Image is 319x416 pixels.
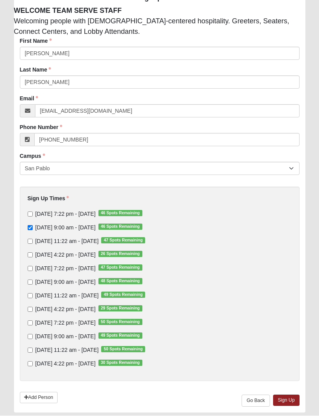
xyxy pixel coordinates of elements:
[101,346,145,353] span: 50 Spots Remaining
[28,195,69,203] label: Sign Up Times
[28,362,33,367] input: [DATE] 4:22 pm - [DATE]30 Spots Remaining
[28,266,33,271] input: [DATE] 7:22 pm - [DATE]47 Spots Remaining
[28,321,33,326] input: [DATE] 7:22 pm - [DATE]50 Spots Remaining
[101,238,145,244] span: 47 Spots Remaining
[98,333,142,339] span: 49 Spots Remaining
[20,124,63,131] label: Phone Number
[242,395,270,407] a: Go Back
[35,266,96,272] span: [DATE] 7:22 pm - [DATE]
[28,212,33,217] input: [DATE] 7:22 pm - [DATE]46 Spots Remaining
[28,225,33,231] input: [DATE] 9:00 am - [DATE]46 Spots Remaining
[20,66,51,74] label: Last Name
[20,37,52,45] label: First Name
[20,152,45,160] label: Campus
[28,334,33,339] input: [DATE] 9:00 am - [DATE]49 Spots Remaining
[35,306,96,313] span: [DATE] 4:22 pm - [DATE]
[28,280,33,285] input: [DATE] 9:00 am - [DATE]48 Spots Remaining
[98,251,142,257] span: 26 Spots Remaining
[101,292,145,298] span: 49 Spots Remaining
[98,306,142,312] span: 29 Spots Remaining
[98,224,142,230] span: 46 Spots Remaining
[35,320,96,326] span: [DATE] 7:22 pm - [DATE]
[28,253,33,258] input: [DATE] 4:22 pm - [DATE]26 Spots Remaining
[35,252,96,258] span: [DATE] 4:22 pm - [DATE]
[35,334,96,340] span: [DATE] 9:00 am - [DATE]
[35,279,96,285] span: [DATE] 9:00 am - [DATE]
[28,348,33,353] input: [DATE] 11:22 am - [DATE]50 Spots Remaining
[8,6,311,37] div: Welcoming people with [DEMOGRAPHIC_DATA]-centered hospitality. Greeters, Seaters, Connect Centers...
[28,307,33,312] input: [DATE] 4:22 pm - [DATE]29 Spots Remaining
[35,238,99,245] span: [DATE] 11:22 am - [DATE]
[35,211,96,217] span: [DATE] 7:22 pm - [DATE]
[98,278,142,285] span: 48 Spots Remaining
[98,319,142,325] span: 50 Spots Remaining
[35,293,99,299] span: [DATE] 11:22 am - [DATE]
[98,210,142,217] span: 46 Spots Remaining
[28,239,33,244] input: [DATE] 11:22 am - [DATE]47 Spots Remaining
[35,225,96,231] span: [DATE] 9:00 am - [DATE]
[28,294,33,299] input: [DATE] 11:22 am - [DATE]49 Spots Remaining
[14,7,122,15] strong: WELCOME TEAM SERVE STAFF
[273,395,300,406] a: Sign Up
[35,347,99,353] span: [DATE] 11:22 am - [DATE]
[35,361,96,367] span: [DATE] 4:22 pm - [DATE]
[20,392,58,404] a: Add Person
[20,95,38,103] label: Email
[98,265,142,271] span: 47 Spots Remaining
[98,360,142,366] span: 30 Spots Remaining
